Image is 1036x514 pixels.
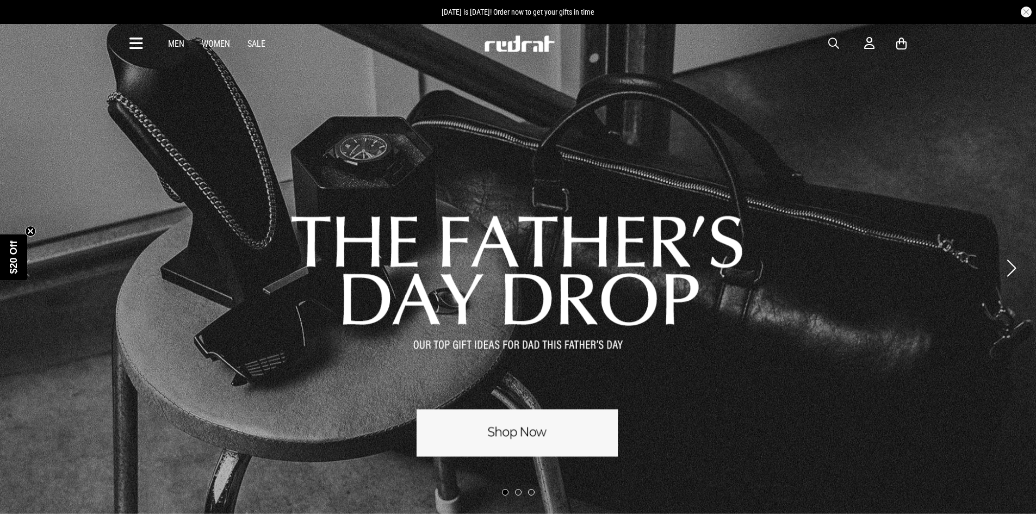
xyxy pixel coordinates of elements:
[8,240,19,274] span: $20 Off
[247,39,265,49] a: Sale
[1004,256,1019,280] button: Next slide
[442,8,594,16] span: [DATE] is [DATE]! Order now to get your gifts in time
[25,226,36,237] button: Close teaser
[168,39,184,49] a: Men
[483,35,555,52] img: Redrat logo
[202,39,230,49] a: Women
